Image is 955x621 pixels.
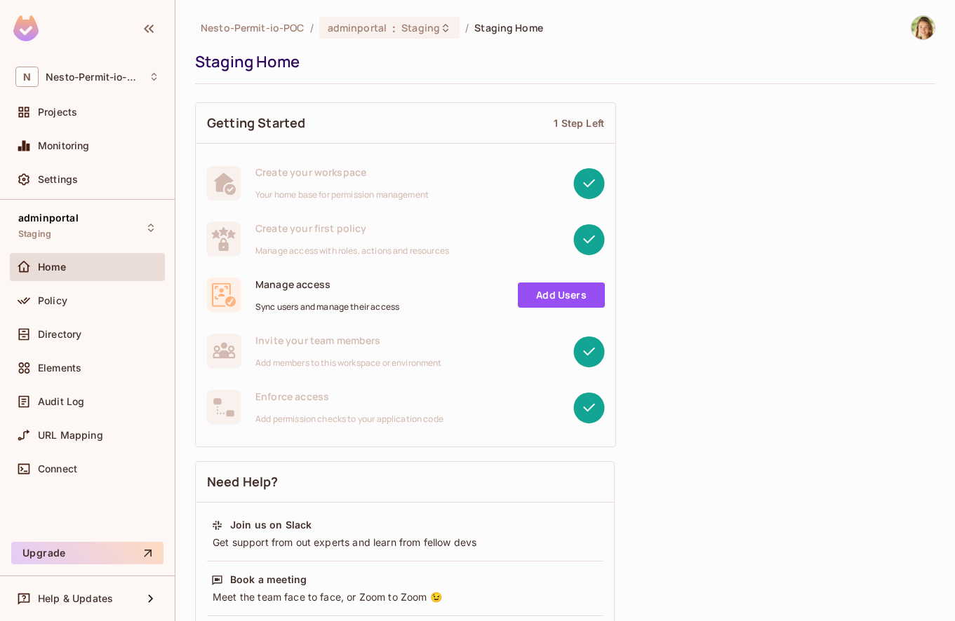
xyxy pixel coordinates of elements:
[38,174,78,185] span: Settings
[38,140,90,151] span: Monitoring
[255,221,449,235] span: Create your first policy
[255,165,429,179] span: Create your workspace
[255,334,442,347] span: Invite your team members
[255,189,429,200] span: Your home base for permission management
[38,329,81,340] span: Directory
[230,518,312,532] div: Join us on Slack
[207,473,279,491] span: Need Help?
[518,282,605,308] a: Add Users
[38,593,113,604] span: Help & Updates
[18,228,51,240] span: Staging
[195,51,928,72] div: Staging Home
[310,21,314,34] li: /
[18,212,79,224] span: adminportal
[255,301,399,313] span: Sync users and manage their access
[38,362,81,374] span: Elements
[401,21,440,34] span: Staging
[38,295,67,306] span: Policy
[13,15,39,41] img: SReyMgAAAABJRU5ErkJggg==
[255,245,449,257] span: Manage access with roles, actions and resources
[211,535,599,550] div: Get support from out experts and learn from fellow devs
[474,21,543,34] span: Staging Home
[201,21,305,34] span: the active workspace
[255,390,443,403] span: Enforce access
[465,21,469,34] li: /
[38,396,84,407] span: Audit Log
[255,357,442,369] span: Add members to this workspace or environment
[255,278,399,291] span: Manage access
[911,16,935,39] img: Natalia Edelson
[207,114,305,132] span: Getting Started
[255,414,443,425] span: Add permission checks to your application code
[38,430,103,441] span: URL Mapping
[211,590,599,604] div: Meet the team face to face, or Zoom to Zoom 😉
[38,463,77,475] span: Connect
[38,261,67,273] span: Home
[11,542,163,564] button: Upgrade
[230,573,307,587] div: Book a meeting
[554,116,604,130] div: 1 Step Left
[15,67,39,87] span: N
[46,71,142,83] span: Workspace: Nesto-Permit-io-POC
[392,22,396,34] span: :
[38,107,77,118] span: Projects
[328,21,387,34] span: adminportal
